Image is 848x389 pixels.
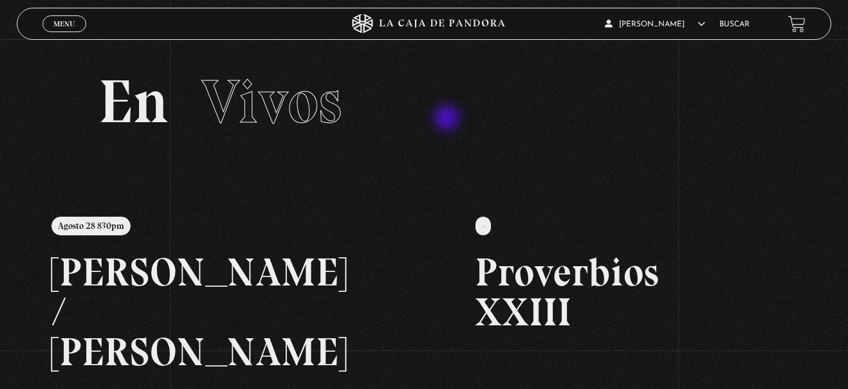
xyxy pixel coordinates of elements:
a: View your shopping cart [788,15,806,33]
a: Buscar [719,21,750,28]
span: Vivos [201,65,342,138]
span: Cerrar [50,31,80,40]
span: Menu [53,20,75,28]
h2: En [98,71,750,132]
span: [PERSON_NAME] [605,21,705,28]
